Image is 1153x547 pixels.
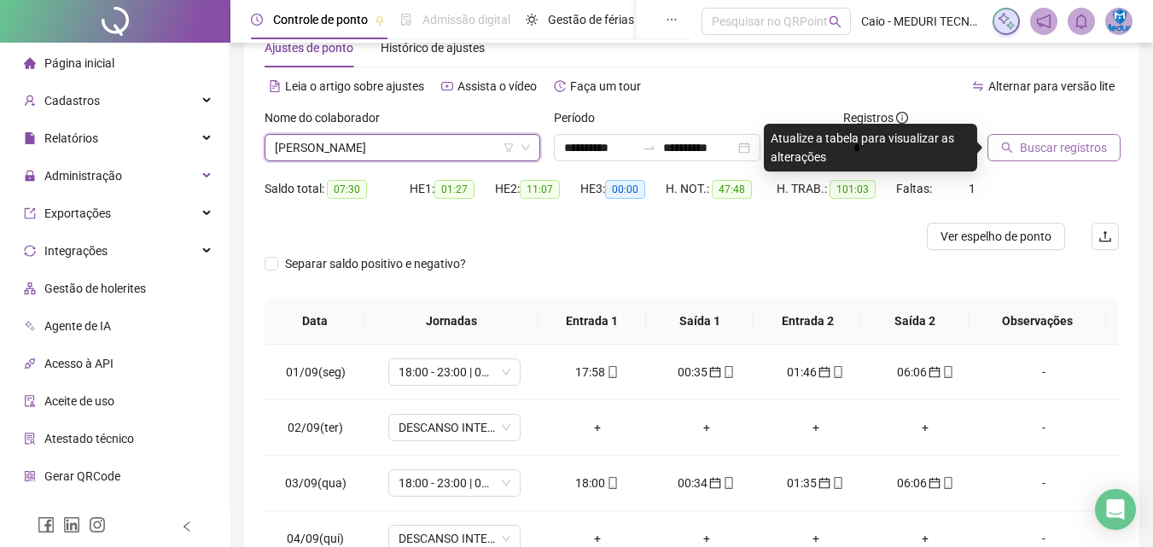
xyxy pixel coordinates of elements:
div: 00:35 [666,363,748,381]
div: 06:06 [884,474,966,492]
span: file [24,132,36,144]
span: Alternar para versão lite [988,79,1115,93]
span: Acesso à API [44,357,114,370]
span: pushpin [375,15,385,26]
span: DESCANSO INTER-JORNADA [399,415,510,440]
span: Exportações [44,207,111,220]
div: H. NOT.: [666,179,777,199]
span: 18:00 - 23:00 | 00:00 - 06:00 [399,470,510,496]
span: history [554,80,566,92]
span: swap [972,80,984,92]
th: Saída 2 [861,298,969,345]
span: Faltas: [896,182,935,195]
span: 01:27 [434,180,475,199]
span: file-done [400,14,412,26]
span: Gerar QRCode [44,469,120,483]
span: ellipsis [666,14,678,26]
span: user-add [24,95,36,107]
div: HE 1: [410,179,495,199]
span: api [24,358,36,370]
span: calendar [817,477,830,489]
span: notification [1036,14,1051,29]
span: Gestão de holerites [44,282,146,295]
span: calendar [817,366,830,378]
span: sync [24,245,36,257]
span: mobile [721,366,735,378]
div: Open Intercom Messenger [1095,489,1136,530]
span: info-circle [896,112,908,124]
span: JOYCE DOS SANTOS [275,135,530,160]
div: + [556,418,638,437]
span: mobile [830,366,844,378]
span: calendar [708,477,721,489]
img: sparkle-icon.fc2bf0ac1784a2077858766a79e2daf3.svg [997,12,1016,31]
span: 18:00 - 23:00 | 00:00 - 06:00 [399,359,510,385]
label: Período [554,108,606,127]
span: solution [24,433,36,445]
span: sun [526,14,538,26]
div: HE 3: [580,179,666,199]
span: 04/09(qui) [287,532,344,545]
span: to [643,141,656,154]
th: Data [265,298,365,345]
div: 06:06 [884,363,966,381]
div: HE 2: [495,179,580,199]
th: Entrada 1 [539,298,646,345]
button: Buscar registros [987,134,1121,161]
span: lock [24,170,36,182]
span: mobile [940,366,954,378]
th: Entrada 2 [754,298,861,345]
span: search [1001,142,1013,154]
span: export [24,207,36,219]
span: 47:48 [712,180,752,199]
span: Observações [983,311,1092,330]
span: mobile [721,477,735,489]
span: file-text [269,80,281,92]
div: Atualize a tabela para visualizar as alterações [764,124,977,172]
span: Ver espelho de ponto [940,227,1051,246]
div: - [993,474,1094,492]
label: Nome do colaborador [265,108,391,127]
img: 31116 [1106,9,1132,34]
span: Cadastros [44,94,100,108]
span: Relatórios [44,131,98,145]
span: youtube [441,80,453,92]
div: 00:34 [666,474,748,492]
span: 101:03 [830,180,876,199]
span: mobile [605,366,619,378]
span: Página inicial [44,56,114,70]
div: + [884,418,966,437]
span: apartment [24,282,36,294]
div: + [775,418,857,437]
span: 02/09(ter) [288,421,343,434]
div: + [666,418,748,437]
span: 07:30 [327,180,367,199]
span: bell [1074,14,1089,29]
span: Controle de ponto [273,13,368,26]
span: Faça um tour [570,79,641,93]
span: filter [504,143,514,153]
span: mobile [830,477,844,489]
th: Jornadas [365,298,539,345]
span: Gestão de férias [548,13,634,26]
span: swap-right [643,141,656,154]
span: down [521,143,531,153]
span: qrcode [24,470,36,482]
span: facebook [38,516,55,533]
span: Admissão digital [422,13,510,26]
span: Caio - MEDURI TECNOLOGIA EM SEGURANÇA [861,12,982,31]
span: audit [24,395,36,407]
span: calendar [927,477,940,489]
span: upload [1098,230,1112,243]
span: 01/09(seg) [286,365,346,379]
span: 11:07 [520,180,560,199]
span: Aceite de uso [44,394,114,408]
span: Atestado técnico [44,432,134,445]
div: Saldo total: [265,179,410,199]
span: Separar saldo positivo e negativo? [278,254,473,273]
th: Saída 1 [646,298,754,345]
span: Histórico de ajustes [381,41,485,55]
span: Assista o vídeo [457,79,537,93]
div: H. TRAB.: [777,179,896,199]
div: 17:58 [556,363,638,381]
